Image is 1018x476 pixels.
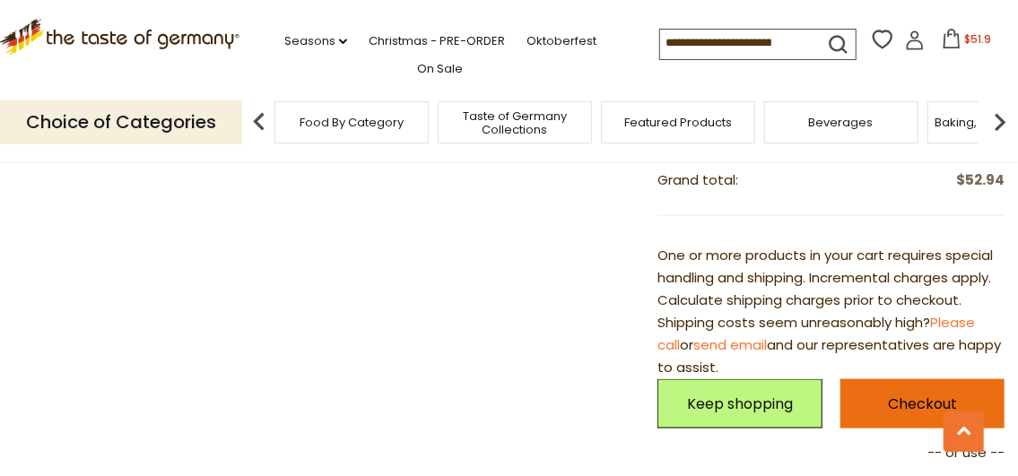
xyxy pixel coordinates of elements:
[928,29,1005,56] button: $51.9
[443,109,587,136] a: Taste of Germany Collections
[417,59,463,79] a: On Sale
[956,169,1005,192] span: $52.94
[657,379,822,428] a: Keep shopping
[526,31,596,51] a: Oktoberfest
[693,335,767,354] a: send email
[657,170,738,189] span: Grand total:
[982,104,1018,140] img: next arrow
[241,104,277,140] img: previous arrow
[965,31,992,47] span: $51.9
[369,31,505,51] a: Christmas - PRE-ORDER
[284,31,347,51] a: Seasons
[657,442,1005,464] p: -- or use --
[657,245,1005,379] div: One or more products in your cart requires special handling and shipping. Incremental charges app...
[300,116,404,129] a: Food By Category
[840,379,1005,428] a: Checkout
[624,116,732,129] a: Featured Products
[809,116,874,129] a: Beverages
